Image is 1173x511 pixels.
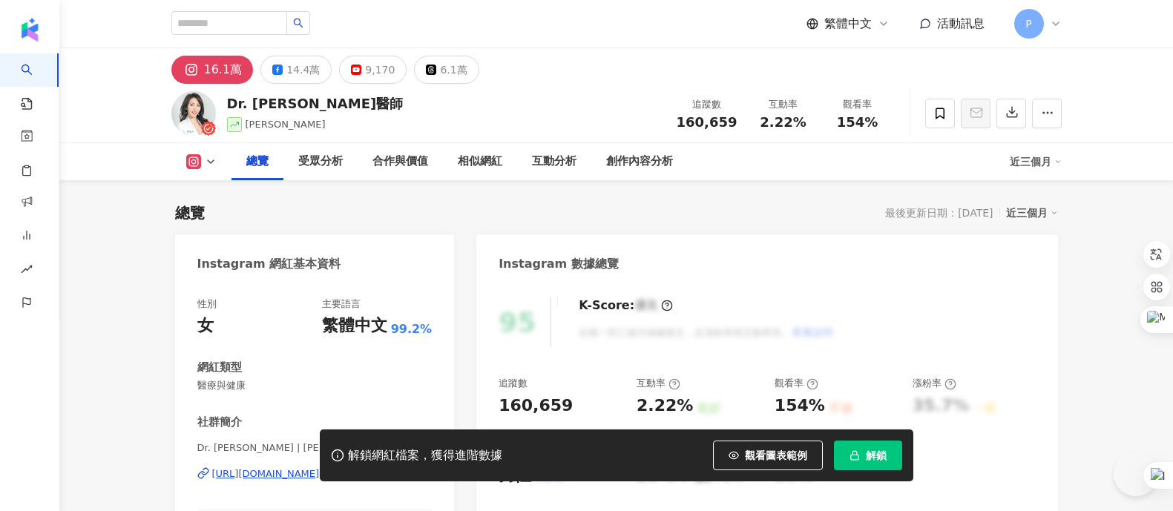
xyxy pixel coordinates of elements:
span: 觀看圖表範例 [745,449,807,461]
span: 解鎖 [866,449,887,461]
button: 16.1萬 [171,56,254,84]
button: 觀看圖表範例 [713,441,823,470]
div: 解鎖網紅檔案，獲得進階數據 [348,448,502,464]
div: 互動分析 [532,153,576,171]
div: 近三個月 [1006,203,1058,222]
span: search [293,18,303,28]
div: 互動率 [637,377,680,390]
div: Instagram 網紅基本資料 [197,256,341,272]
div: 9,170 [365,59,395,80]
span: rise [21,254,33,288]
div: 繁體中文 [322,314,387,337]
div: 觀看率 [775,377,818,390]
div: 6.1萬 [440,59,467,80]
div: 近三個月 [1010,150,1062,174]
img: KOL Avatar [171,91,216,136]
span: 繁體中文 [824,16,872,32]
div: 160,659 [499,395,573,418]
div: 16.1萬 [204,59,243,80]
div: 154% [775,395,825,418]
div: 追蹤數 [677,97,737,112]
div: 互動率 [755,97,812,112]
span: 99.2% [391,321,433,337]
span: 160,659 [677,114,737,130]
div: 合作與價值 [372,153,428,171]
span: P [1025,16,1031,32]
div: 最後更新日期：[DATE] [885,207,993,219]
div: 社群簡介 [197,415,242,430]
div: 創作內容分析 [606,153,673,171]
div: 漲粉率 [913,377,956,390]
div: 14.4萬 [286,59,320,80]
button: 解鎖 [834,441,902,470]
div: 2.22% [637,395,693,418]
button: 9,170 [339,56,407,84]
button: 14.4萬 [260,56,332,84]
div: K-Score : [579,297,673,314]
div: 性別 [197,297,217,311]
div: 觀看率 [829,97,886,112]
div: 女 [197,314,214,337]
div: 相似網紅 [458,153,502,171]
div: 總覽 [175,202,205,223]
span: 2.22% [760,115,806,130]
a: search [21,53,50,111]
div: 受眾分析 [298,153,343,171]
span: 154% [837,115,878,130]
button: 6.1萬 [414,56,479,84]
div: 主要語言 [322,297,361,311]
div: 總覽 [246,153,269,171]
div: Dr. [PERSON_NAME]醫師 [227,94,404,113]
span: 醫療與健康 [197,379,433,392]
div: 追蹤數 [499,377,528,390]
div: Instagram 數據總覽 [499,256,619,272]
img: logo icon [18,18,42,42]
span: [PERSON_NAME] [246,119,326,130]
span: 活動訊息 [937,16,985,30]
div: 網紅類型 [197,360,242,375]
